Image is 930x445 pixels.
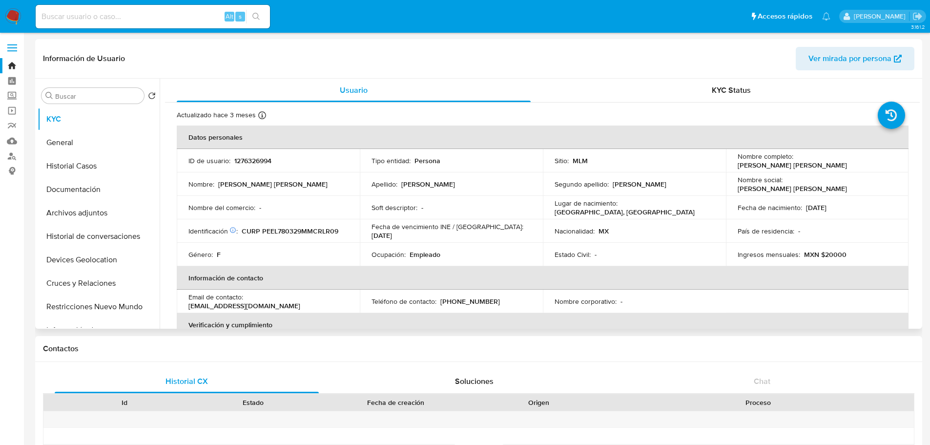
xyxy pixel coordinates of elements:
p: fernando.ftapiamartinez@mercadolibre.com.mx [854,12,909,21]
p: Género : [188,250,213,259]
button: KYC [38,107,160,131]
span: Usuario [340,85,368,96]
p: Empleado [410,250,440,259]
div: Id [67,398,182,407]
button: Información de accesos [38,318,160,342]
p: [GEOGRAPHIC_DATA], [GEOGRAPHIC_DATA] [555,208,695,216]
p: Fecha de vencimiento INE / [GEOGRAPHIC_DATA] : [372,222,523,231]
p: MXN $20000 [804,250,847,259]
p: [PERSON_NAME] [PERSON_NAME] [738,161,847,170]
p: [PERSON_NAME] [401,180,455,189]
p: Nombre del comercio : [188,203,255,212]
button: Archivos adjuntos [38,201,160,225]
p: 1276326994 [234,156,271,165]
p: Actualizado hace 3 meses [177,110,256,120]
div: Origen [481,398,596,407]
p: Tipo entidad : [372,156,411,165]
div: Estado [196,398,310,407]
p: Identificación : [188,227,238,235]
th: Verificación y cumplimiento [177,313,909,337]
h1: Información de Usuario [43,54,125,64]
button: search-icon [246,10,266,23]
p: Fecha de nacimiento : [738,203,802,212]
button: Buscar [45,92,53,100]
p: - [620,297,622,306]
input: Buscar usuario o caso... [36,10,270,23]
p: Email de contacto : [188,293,243,301]
span: Soluciones [455,376,494,387]
p: ID de usuario : [188,156,230,165]
button: Historial de conversaciones [38,225,160,248]
p: CURP PEEL780329MMCRLR09 [242,227,338,235]
p: Nombre corporativo : [555,297,617,306]
span: Accesos rápidos [758,11,812,21]
button: Volver al orden por defecto [148,92,156,103]
span: KYC Status [712,85,751,96]
p: Nombre social : [738,175,783,184]
th: Datos personales [177,126,909,149]
p: [PERSON_NAME] [PERSON_NAME] [738,184,847,193]
span: s [239,12,242,21]
input: Buscar [55,92,140,101]
p: [PERSON_NAME] [613,180,666,189]
p: Nacionalidad : [555,227,595,235]
p: Segundo apellido : [555,180,609,189]
p: [EMAIL_ADDRESS][DOMAIN_NAME] [188,301,300,310]
button: Historial Casos [38,154,160,178]
p: F [217,250,221,259]
p: Apellido : [372,180,397,189]
a: Notificaciones [822,12,830,21]
h1: Contactos [43,344,914,354]
p: Sitio : [555,156,569,165]
button: General [38,131,160,154]
button: Devices Geolocation [38,248,160,272]
a: Salir [912,11,923,21]
div: Fecha de creación [324,398,468,407]
p: Nombre : [188,180,214,189]
button: Restricciones Nuevo Mundo [38,295,160,318]
p: MLM [573,156,588,165]
span: Historial CX [165,376,208,387]
p: Ingresos mensuales : [738,250,800,259]
p: Nombre completo : [738,152,793,161]
p: Estado Civil : [555,250,591,259]
p: - [595,250,597,259]
p: MX [599,227,609,235]
p: Lugar de nacimiento : [555,199,618,208]
button: Ver mirada por persona [796,47,914,70]
p: - [259,203,261,212]
span: Ver mirada por persona [808,47,891,70]
th: Información de contacto [177,266,909,290]
p: [PHONE_NUMBER] [440,297,500,306]
span: Chat [754,376,770,387]
span: Alt [226,12,233,21]
p: Persona [414,156,440,165]
p: Soft descriptor : [372,203,417,212]
p: [DATE] [372,231,392,240]
p: [DATE] [806,203,827,212]
p: - [421,203,423,212]
div: Proceso [610,398,907,407]
button: Documentación [38,178,160,201]
p: [PERSON_NAME] [PERSON_NAME] [218,180,328,189]
p: Teléfono de contacto : [372,297,436,306]
button: Cruces y Relaciones [38,272,160,295]
p: - [798,227,800,235]
p: País de residencia : [738,227,794,235]
p: Ocupación : [372,250,406,259]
